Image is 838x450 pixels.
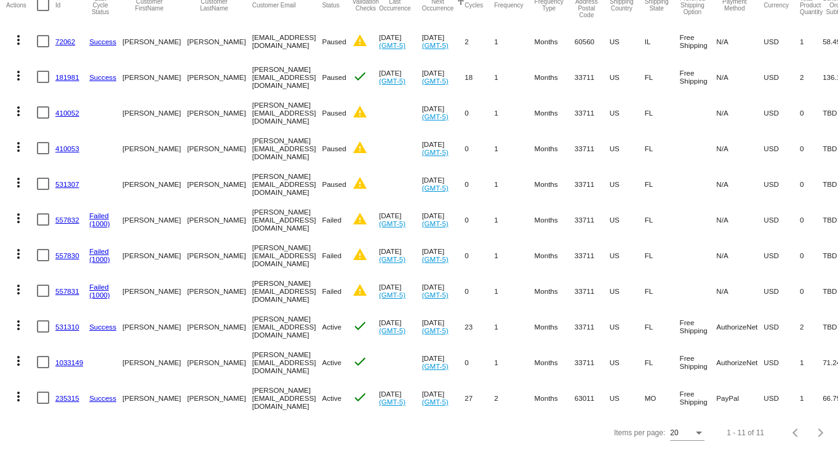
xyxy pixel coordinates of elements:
mat-cell: 0 [465,166,494,202]
mat-cell: [PERSON_NAME] [187,202,252,237]
mat-cell: N/A [716,23,764,59]
span: Failed [322,251,341,259]
mat-cell: [DATE] [422,202,465,237]
mat-cell: 1 [494,344,534,380]
mat-cell: Months [535,95,575,130]
a: (GMT-5) [422,291,449,299]
mat-icon: warning [353,140,367,155]
mat-cell: FL [645,309,680,344]
mat-icon: warning [353,247,367,262]
mat-cell: US [610,23,645,59]
span: Paused [322,180,346,188]
mat-cell: USD [764,59,800,95]
mat-icon: more_vert [11,318,26,333]
mat-select: Items per page: [670,429,704,438]
mat-icon: check [353,318,367,333]
mat-icon: warning [353,105,367,119]
mat-cell: USD [764,309,800,344]
a: 181981 [55,73,79,81]
mat-icon: warning [353,33,367,48]
mat-cell: US [610,273,645,309]
mat-cell: [DATE] [379,59,422,95]
mat-cell: 1 [494,59,534,95]
mat-icon: more_vert [11,175,26,190]
mat-cell: 33711 [575,59,610,95]
a: Failed [89,211,109,219]
a: (1000) [89,255,110,263]
mat-cell: [PERSON_NAME] [122,23,187,59]
mat-cell: 27 [465,380,494,416]
a: (GMT-5) [422,255,449,263]
mat-cell: US [610,309,645,344]
mat-cell: USD [764,95,800,130]
mat-cell: 0 [800,166,823,202]
mat-cell: US [610,380,645,416]
span: Paused [322,73,346,81]
mat-cell: 0 [800,237,823,273]
mat-cell: 1 [494,309,534,344]
mat-cell: [PERSON_NAME] [187,59,252,95]
a: Failed [89,247,109,255]
a: (GMT-5) [422,41,449,49]
button: Change sorting for Cycles [465,1,483,9]
mat-cell: USD [764,130,800,166]
mat-icon: more_vert [11,68,26,83]
mat-cell: [PERSON_NAME] [122,344,187,380]
button: Previous page [784,420,808,445]
mat-cell: N/A [716,59,764,95]
mat-cell: Free Shipping [680,380,717,416]
mat-cell: 1 [494,273,534,309]
a: (GMT-5) [379,326,405,334]
mat-cell: [PERSON_NAME] [187,380,252,416]
mat-cell: [PERSON_NAME] [122,95,187,130]
mat-cell: 33711 [575,344,610,380]
mat-cell: [DATE] [422,309,465,344]
mat-cell: 1 [800,23,823,59]
mat-cell: FL [645,130,680,166]
a: (GMT-5) [379,398,405,406]
mat-cell: US [610,202,645,237]
mat-cell: [DATE] [422,130,465,166]
mat-cell: 33711 [575,130,610,166]
mat-cell: 0 [465,273,494,309]
mat-cell: 1 [494,130,534,166]
mat-cell: [DATE] [422,59,465,95]
mat-icon: more_vert [11,247,26,261]
mat-cell: [DATE] [379,273,422,309]
mat-cell: 1 [800,344,823,380]
mat-cell: AuthorizeNet [716,309,764,344]
div: 1 - 11 of 11 [727,428,764,437]
a: (GMT-5) [422,184,449,192]
mat-cell: 0 [465,130,494,166]
mat-cell: AuthorizeNet [716,344,764,380]
mat-cell: 23 [465,309,494,344]
a: (1000) [89,291,110,299]
span: Paused [322,144,346,152]
a: (GMT-5) [422,112,449,120]
mat-cell: 2 [465,23,494,59]
mat-cell: FL [645,59,680,95]
mat-cell: 0 [465,95,494,130]
mat-cell: USD [764,237,800,273]
mat-cell: [DATE] [422,95,465,130]
a: (GMT-5) [422,398,449,406]
mat-cell: [PERSON_NAME] [122,273,187,309]
mat-cell: 0 [465,202,494,237]
a: Success [89,394,116,402]
mat-cell: FL [645,273,680,309]
mat-cell: US [610,59,645,95]
mat-cell: 33711 [575,237,610,273]
mat-cell: US [610,130,645,166]
mat-cell: 2 [494,380,534,416]
mat-cell: 2 [800,59,823,95]
mat-cell: [PERSON_NAME] [187,23,252,59]
mat-cell: 33711 [575,202,610,237]
mat-icon: check [353,354,367,369]
mat-cell: [PERSON_NAME] [122,202,187,237]
mat-cell: 1 [800,380,823,416]
button: Next page [808,420,833,445]
mat-cell: USD [764,202,800,237]
mat-icon: warning [353,283,367,298]
mat-cell: [PERSON_NAME] [122,166,187,202]
mat-cell: [DATE] [379,380,422,416]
